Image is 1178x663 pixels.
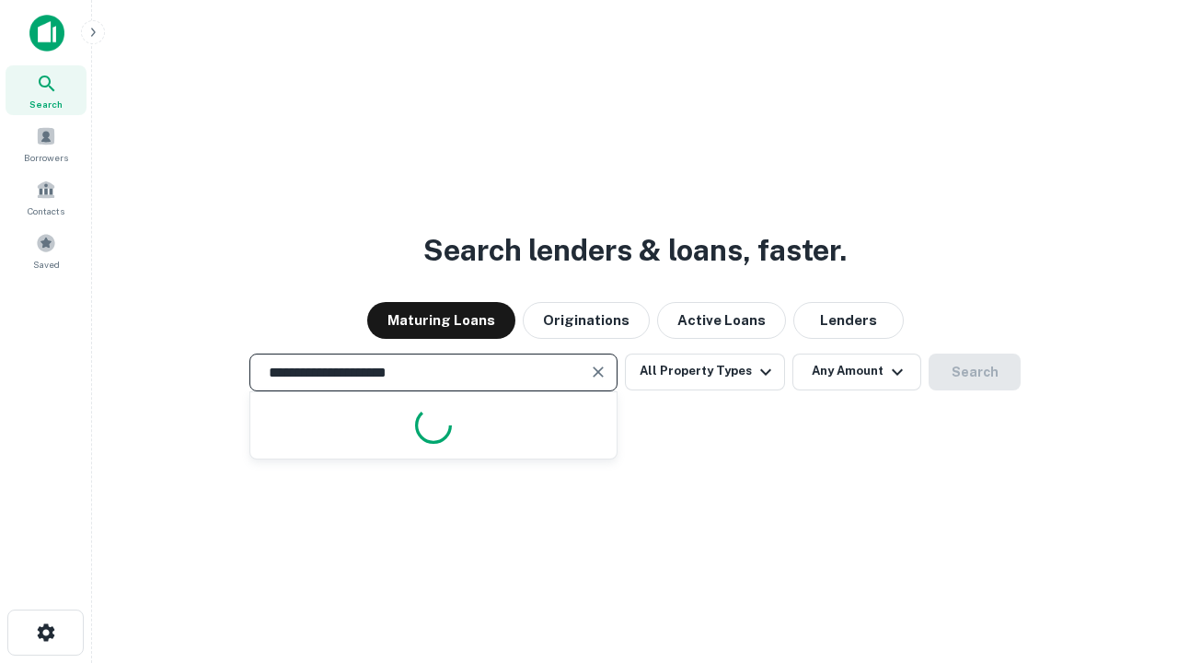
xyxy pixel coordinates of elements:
[6,119,87,169] a: Borrowers
[24,150,68,165] span: Borrowers
[6,226,87,275] a: Saved
[6,65,87,115] a: Search
[29,15,64,52] img: capitalize-icon.png
[792,354,921,390] button: Any Amount
[657,302,786,339] button: Active Loans
[367,302,515,339] button: Maturing Loans
[1086,457,1178,545] iframe: Chat Widget
[585,359,611,385] button: Clear
[625,354,785,390] button: All Property Types
[793,302,904,339] button: Lenders
[6,172,87,222] a: Contacts
[523,302,650,339] button: Originations
[28,204,64,218] span: Contacts
[33,257,60,272] span: Saved
[29,97,63,111] span: Search
[423,228,847,273] h3: Search lenders & loans, faster.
